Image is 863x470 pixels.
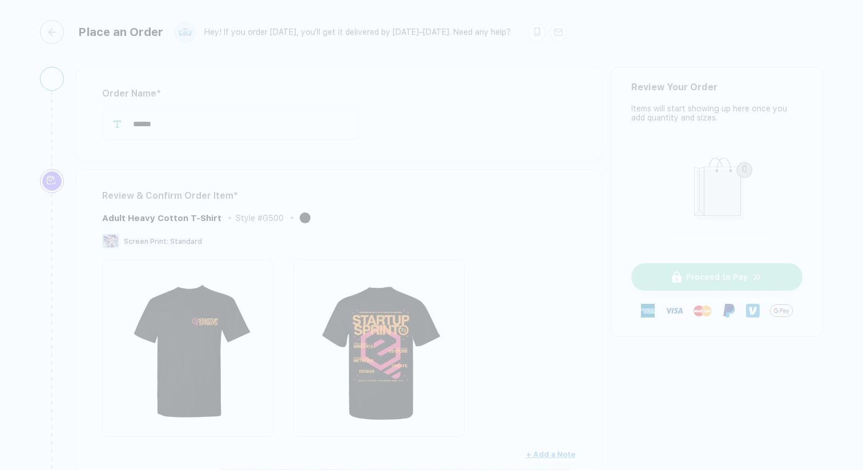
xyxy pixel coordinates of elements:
button: + Add a Note [526,445,575,464]
img: Screen Print [102,234,119,248]
img: Venmo [746,304,760,318]
div: Style # G500 [236,214,284,223]
div: Place an Order [78,25,163,39]
img: visa [665,302,683,320]
div: Review & Confirm Order Item [102,187,575,205]
div: Items will start showing up here once you add quantity and sizes. [631,104,802,122]
img: 697f71dc-0f1a-4247-b5a4-ae571a5e87fe_nt_front_1757465032271.jpg [108,265,268,425]
div: Review Your Order [631,82,802,93]
img: 697f71dc-0f1a-4247-b5a4-ae571a5e87fe_nt_back_1757465032274.jpg [299,265,459,425]
div: Hey! If you order [DATE], you'll get it delivered by [DATE]–[DATE]. Need any help? [204,27,511,37]
div: Adult Heavy Cotton T-Shirt [102,213,221,223]
img: master-card [693,302,712,320]
div: Order Name [102,85,575,103]
img: express [641,304,655,318]
span: Standard [170,238,202,246]
img: shopping_bag.png [670,150,764,233]
span: Screen Print : [124,238,168,246]
img: Paypal [722,304,736,318]
img: user profile [175,22,195,42]
img: GPay [770,299,793,322]
span: + Add a Note [526,450,575,459]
